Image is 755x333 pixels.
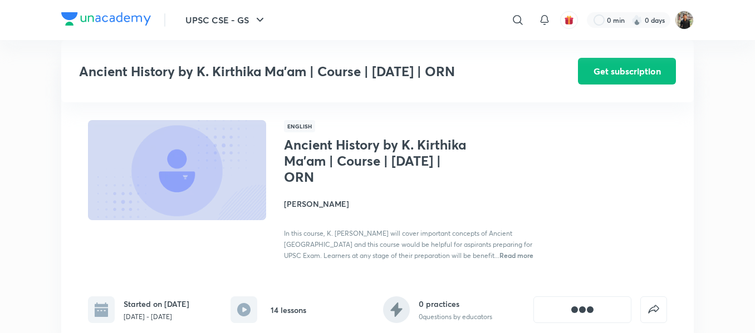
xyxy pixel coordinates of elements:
h3: Ancient History by K. Kirthika Ma'am | Course | [DATE] | ORN [79,63,515,79]
button: false [640,296,667,323]
button: UPSC CSE - GS [179,9,273,31]
h6: 0 practices [419,298,492,310]
h4: [PERSON_NAME] [284,198,533,210]
span: In this course, K. [PERSON_NAME] will cover important concepts of Ancient [GEOGRAPHIC_DATA] and t... [284,229,532,260]
button: avatar [560,11,578,29]
span: Read more [499,251,533,260]
h1: Ancient History by K. Kirthika Ma'am | Course | [DATE] | ORN [284,137,466,185]
img: avatar [564,15,574,25]
span: English [284,120,315,132]
a: Company Logo [61,12,151,28]
button: Get subscription [578,58,676,85]
button: [object Object] [533,296,631,323]
img: Company Logo [61,12,151,26]
h6: 14 lessons [271,304,306,316]
p: [DATE] - [DATE] [124,312,189,322]
img: streak [631,14,643,26]
h6: Started on [DATE] [124,298,189,310]
img: Thumbnail [86,119,268,221]
p: 0 questions by educators [419,312,492,322]
img: Yudhishthir [675,11,694,29]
